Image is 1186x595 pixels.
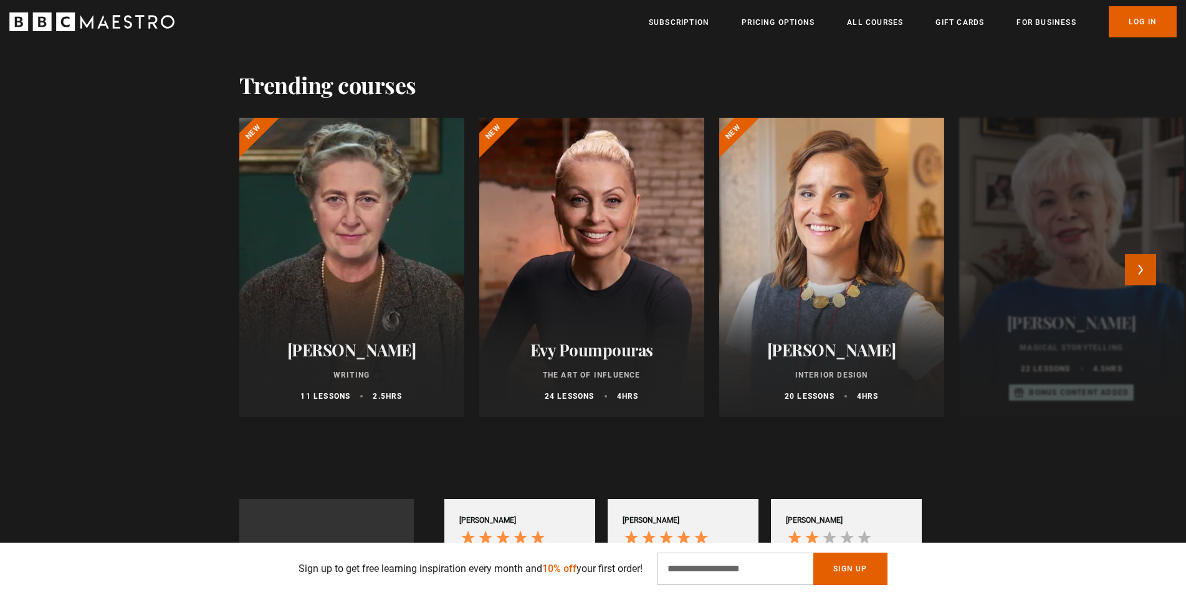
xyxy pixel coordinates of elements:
h2: Evy Poumpouras [494,340,689,359]
abbr: hrs [386,392,403,401]
div: [PERSON_NAME] [786,515,843,526]
p: Writing [254,369,449,381]
abbr: hrs [622,392,639,401]
a: Subscription [649,16,709,29]
div: 5 Stars [459,529,550,550]
p: 4.5 [1093,363,1122,374]
button: Sign Up [813,553,887,585]
a: Gift Cards [935,16,984,29]
span: 10% off [542,563,576,574]
a: Log In [1109,6,1177,37]
p: 24 lessons [545,391,595,402]
a: [PERSON_NAME] Magical Storytelling 22 lessons 4.5hrs Bonus content added [959,118,1184,417]
p: Sign up to get free learning inspiration every month and your first order! [299,561,643,576]
p: 22 lessons [1021,363,1071,374]
div: 5 Stars [623,529,713,550]
a: [PERSON_NAME] Interior Design 20 lessons 4hrs New [719,118,944,417]
div: [PERSON_NAME] [459,515,516,526]
p: 2.5 [373,391,402,402]
svg: BBC Maestro [9,12,175,31]
p: 11 lessons [300,391,350,402]
abbr: hrs [862,392,879,401]
div: [PERSON_NAME] [623,515,679,526]
a: For business [1016,16,1076,29]
abbr: hrs [1106,364,1122,373]
p: Bonus content added [1029,387,1129,398]
h2: [PERSON_NAME] [974,313,1169,332]
h2: Trending courses [239,72,416,98]
nav: Primary [649,6,1177,37]
p: The Art of Influence [494,369,689,381]
p: 20 lessons [785,391,835,402]
a: All Courses [847,16,903,29]
p: Magical Storytelling [974,342,1169,353]
p: Interior Design [734,369,929,381]
p: 4 [617,391,639,402]
h2: [PERSON_NAME] [734,340,929,359]
a: [PERSON_NAME] Writing 11 lessons 2.5hrs New [239,118,464,417]
a: Evy Poumpouras The Art of Influence 24 lessons 4hrs New [479,118,704,417]
h2: [PERSON_NAME] [254,340,449,359]
div: 2 Stars [786,529,876,550]
p: 4 [857,391,879,402]
a: Pricing Options [742,16,815,29]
